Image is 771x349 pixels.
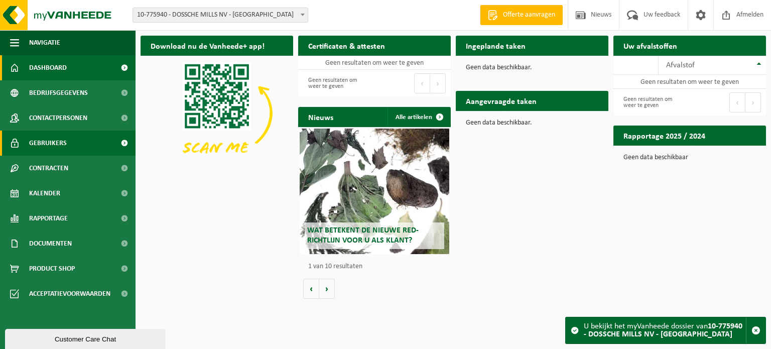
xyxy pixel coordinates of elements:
[388,107,450,127] a: Alle artikelen
[319,279,335,299] button: Volgende
[456,91,547,110] h2: Aangevraagde taken
[666,61,695,69] span: Afvalstof
[500,10,558,20] span: Offerte aanvragen
[303,279,319,299] button: Vorige
[307,226,419,244] span: Wat betekent de nieuwe RED-richtlijn voor u als klant?
[300,129,449,254] a: Wat betekent de nieuwe RED-richtlijn voor u als klant?
[298,56,451,70] td: Geen resultaten om weer te geven
[745,92,761,112] button: Next
[29,156,68,181] span: Contracten
[133,8,308,23] span: 10-775940 - DOSSCHE MILLS NV - MERKSEM
[308,263,446,270] p: 1 van 10 resultaten
[298,107,343,127] h2: Nieuws
[141,36,275,55] h2: Download nu de Vanheede+ app!
[414,73,430,93] button: Previous
[141,56,293,170] img: Download de VHEPlus App
[430,73,446,93] button: Next
[298,36,395,55] h2: Certificaten & attesten
[613,126,715,145] h2: Rapportage 2025 / 2024
[133,8,308,22] span: 10-775940 - DOSSCHE MILLS NV - MERKSEM
[584,317,746,343] div: U bekijkt het myVanheede dossier van
[29,105,87,131] span: Contactpersonen
[29,256,75,281] span: Product Shop
[5,327,168,349] iframe: chat widget
[466,64,598,71] p: Geen data beschikbaar.
[303,72,369,94] div: Geen resultaten om weer te geven
[29,206,68,231] span: Rapportage
[29,55,67,80] span: Dashboard
[584,322,742,338] strong: 10-775940 - DOSSCHE MILLS NV - [GEOGRAPHIC_DATA]
[29,181,60,206] span: Kalender
[29,80,88,105] span: Bedrijfsgegevens
[29,131,67,156] span: Gebruikers
[480,5,563,25] a: Offerte aanvragen
[29,30,60,55] span: Navigatie
[456,36,536,55] h2: Ingeplande taken
[466,120,598,127] p: Geen data beschikbaar.
[618,91,685,113] div: Geen resultaten om weer te geven
[613,75,766,89] td: Geen resultaten om weer te geven
[691,145,765,165] a: Bekijk rapportage
[623,154,756,161] p: Geen data beschikbaar
[613,36,687,55] h2: Uw afvalstoffen
[729,92,745,112] button: Previous
[29,281,110,306] span: Acceptatievoorwaarden
[29,231,72,256] span: Documenten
